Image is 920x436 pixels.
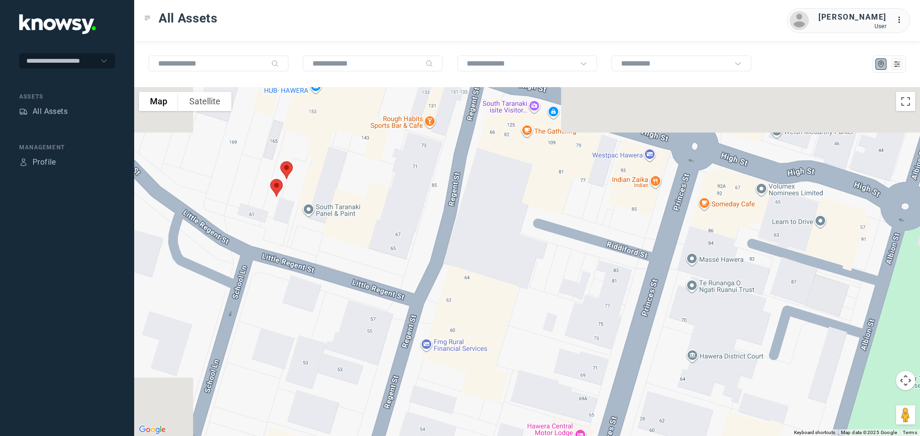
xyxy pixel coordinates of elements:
button: Show street map [139,92,178,111]
div: Profile [33,157,56,168]
div: All Assets [33,106,68,117]
a: Open this area in Google Maps (opens a new window) [137,424,168,436]
div: Management [19,143,115,152]
a: ProfileProfile [19,157,56,168]
tspan: ... [897,16,906,23]
div: User [818,23,886,30]
button: Show satellite imagery [178,92,231,111]
img: Application Logo [19,14,96,34]
div: Search [271,60,279,67]
a: AssetsAll Assets [19,106,68,117]
div: List [893,60,901,68]
div: Toggle Menu [144,15,151,22]
span: All Assets [159,10,218,27]
div: Assets [19,107,28,116]
img: avatar.png [790,11,809,30]
button: Keyboard shortcuts [794,429,835,436]
img: Google [137,424,168,436]
div: Map [877,60,885,68]
div: : [896,14,908,27]
button: Map camera controls [896,371,915,390]
button: Toggle fullscreen view [896,92,915,111]
span: Map data ©2025 Google [841,430,897,435]
div: Profile [19,158,28,167]
div: : [896,14,908,26]
a: Terms [903,430,917,435]
div: Assets [19,92,115,101]
button: Drag Pegman onto the map to open Street View [896,405,915,425]
div: Search [425,60,433,67]
div: [PERSON_NAME] [818,11,886,23]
